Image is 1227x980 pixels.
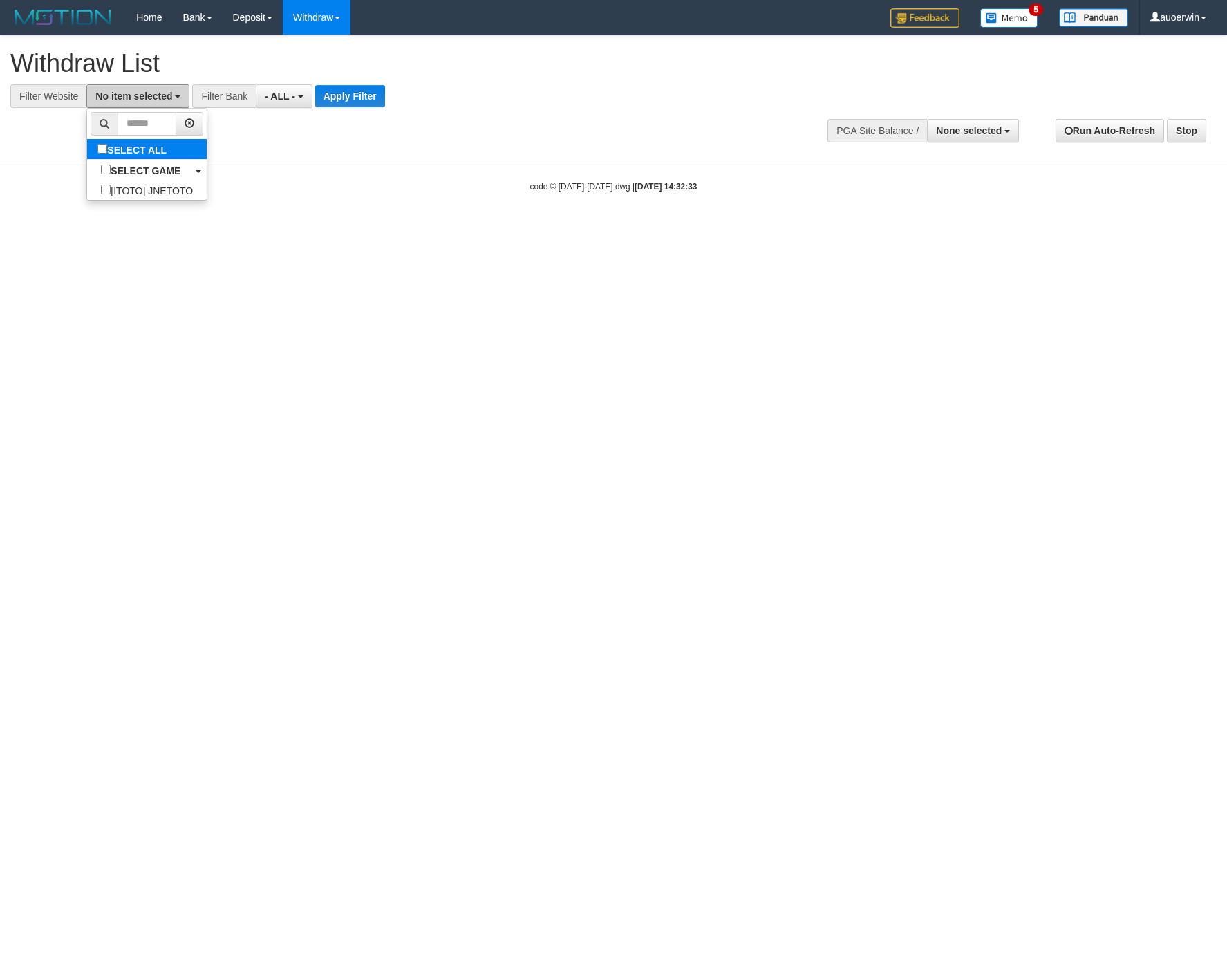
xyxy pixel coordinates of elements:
strong: [DATE] 14:32:33 [635,182,697,192]
small: code © [DATE]-[DATE] dwg | [530,182,697,192]
span: No item selected [95,91,172,102]
b: SELECT GAME [111,165,180,176]
button: No item selected [86,84,189,108]
img: MOTION_logo.png [10,7,115,28]
div: PGA Site Balance / [827,119,927,142]
a: Stop [1167,119,1206,142]
label: [ITOTO] JNETOTO [87,180,207,200]
label: SELECT ALL [87,139,180,159]
img: Button%20Memo.svg [980,8,1038,28]
button: - ALL - [256,84,312,108]
input: SELECT GAME [101,165,111,174]
h1: Withdraw List [10,50,804,77]
input: SELECT ALL [97,144,107,154]
button: Apply Filter [315,85,385,107]
a: SELECT GAME [87,160,207,180]
input: [ITOTO] JNETOTO [101,185,111,194]
img: Feedback.jpg [890,8,959,28]
a: Run Auto-Refresh [1056,119,1164,142]
div: Filter Bank [192,84,256,108]
div: Filter Website [10,84,86,108]
span: 5 [1029,3,1043,16]
button: None selected [927,119,1019,142]
img: panduan.png [1059,8,1128,27]
span: None selected [936,125,1002,136]
span: - ALL - [265,91,295,102]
